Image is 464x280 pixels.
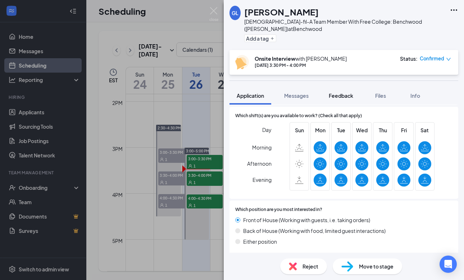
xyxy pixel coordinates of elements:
[359,262,394,270] span: Move to stage
[440,256,457,273] div: Open Intercom Messenger
[232,9,238,17] div: GL
[410,92,420,99] span: Info
[243,238,277,245] span: Either position
[270,36,274,41] svg: Plus
[284,92,309,99] span: Messages
[252,141,272,154] span: Morning
[418,126,431,134] span: Sat
[314,126,327,134] span: Mon
[255,55,295,62] b: Onsite Interview
[255,62,347,68] div: [DATE] 3:30 PM - 4:00 PM
[450,6,458,14] svg: Ellipses
[376,126,389,134] span: Thu
[446,57,451,62] span: down
[262,126,272,134] span: Day
[243,227,386,235] span: Back of House (Working with food, limited guest interactions)
[253,173,272,186] span: Evening
[235,113,362,119] span: Which shift(s) are you available to work? (Check all that apply)
[244,18,446,32] div: [DEMOGRAPHIC_DATA]-fil-A Team Member With Free College: Benchwood ([PERSON_NAME]) at Benchwood
[237,92,264,99] span: Application
[420,55,444,62] span: Confirmed
[302,262,318,270] span: Reject
[335,126,347,134] span: Tue
[400,55,418,62] div: Status :
[375,92,386,99] span: Files
[243,216,370,224] span: Front of House (Working with guests, i.e. taking orders)
[355,126,368,134] span: Wed
[255,55,347,62] div: with [PERSON_NAME]
[244,35,276,42] button: PlusAdd a tag
[397,126,410,134] span: Fri
[329,92,353,99] span: Feedback
[244,6,319,18] h1: [PERSON_NAME]
[247,157,272,170] span: Afternoon
[235,206,322,213] span: Which position are you most interested in?
[293,126,306,134] span: Sun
